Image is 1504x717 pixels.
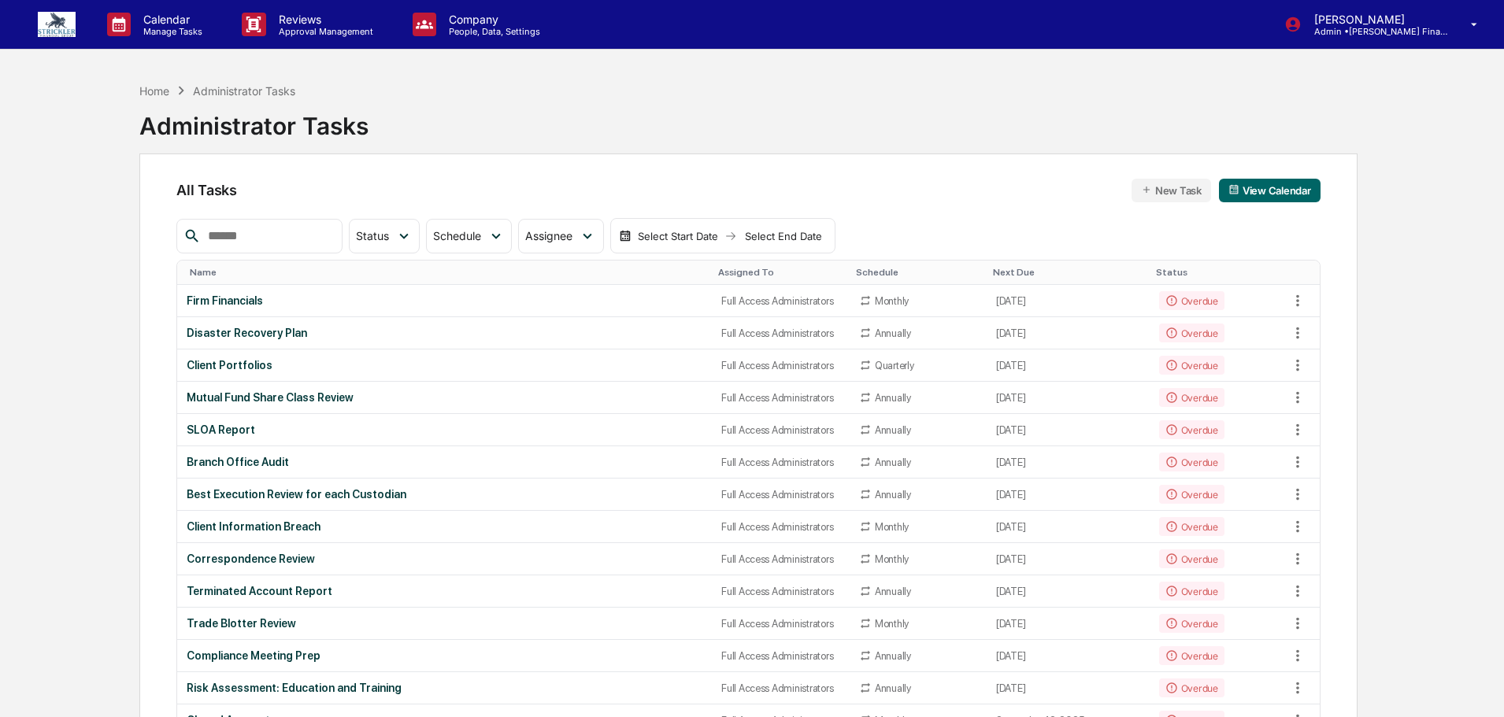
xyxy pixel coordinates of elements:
td: [DATE] [987,285,1150,317]
button: New Task [1132,179,1211,202]
div: Toggle SortBy [1156,267,1282,278]
span: Schedule [433,229,481,242]
div: Overdue [1159,614,1224,633]
div: Overdue [1159,356,1224,375]
div: Trade Blotter Review [187,617,702,630]
div: Full Access Administrators [721,456,840,468]
div: Overdue [1159,323,1224,342]
div: Toggle SortBy [993,267,1143,278]
div: Overdue [1159,582,1224,601]
div: Monthly [875,618,909,630]
div: Select Start Date [635,230,721,242]
div: Overdue [1159,646,1224,665]
p: Admin • [PERSON_NAME] Financial Group [1302,26,1448,37]
div: Quarterly [875,360,914,371]
div: Administrator Tasks [139,99,369,140]
p: Manage Tasks [131,26,210,37]
span: All Tasks [176,182,236,198]
div: Correspondence Review [187,553,702,565]
p: People, Data, Settings [436,26,548,37]
div: Monthly [875,295,909,307]
td: [DATE] [987,446,1150,479]
div: Annually [875,392,911,404]
p: [PERSON_NAME] [1302,13,1448,26]
div: Full Access Administrators [721,392,840,404]
div: Compliance Meeting Prep [187,649,702,662]
td: [DATE] [987,608,1150,640]
td: [DATE] [987,640,1150,672]
div: Annually [875,489,911,501]
div: Terminated Account Report [187,585,702,597]
td: [DATE] [987,414,1150,446]
div: Overdue [1159,291,1224,310]
div: Full Access Administrators [721,682,840,694]
p: Company [436,13,548,26]
div: SLOA Report [187,423,702,436]
div: Monthly [875,553,909,565]
div: Overdue [1159,388,1224,407]
img: calendar [1228,184,1239,195]
div: Disaster Recovery Plan [187,327,702,339]
img: logo [38,12,76,37]
div: Annually [875,682,911,694]
div: Overdue [1159,453,1224,471]
span: Assignee [525,229,572,242]
div: Annually [875,327,911,339]
div: Client Portfolios [187,359,702,371]
div: Risk Assessment: Education and Training [187,682,702,694]
td: [DATE] [987,382,1150,414]
div: Overdue [1159,549,1224,568]
div: Overdue [1159,485,1224,504]
img: calendar [619,230,632,242]
td: [DATE] [987,511,1150,543]
div: Full Access Administrators [721,295,840,307]
td: [DATE] [987,479,1150,511]
img: arrow right [724,230,737,242]
div: Firm Financials [187,294,702,307]
iframe: Open customer support [1454,665,1496,708]
div: Annually [875,424,911,436]
td: [DATE] [987,349,1150,382]
div: Mutual Fund Share Class Review [187,391,702,404]
p: Calendar [131,13,210,26]
div: Full Access Administrators [721,489,840,501]
div: Full Access Administrators [721,521,840,533]
div: Full Access Administrators [721,650,840,662]
div: Overdue [1159,517,1224,536]
td: [DATE] [987,317,1150,349]
div: Monthly [875,521,909,533]
div: Overdue [1159,678,1224,697]
div: Overdue [1159,420,1224,439]
span: Status [356,229,389,242]
div: Full Access Administrators [721,327,840,339]
div: Toggle SortBy [190,267,706,278]
div: Full Access Administrators [721,553,840,565]
div: Branch Office Audit [187,456,702,468]
div: Annually [875,456,911,468]
div: Home [139,84,169,98]
div: Full Access Administrators [721,360,840,371]
div: Toggle SortBy [856,267,980,278]
button: View Calendar [1219,179,1321,202]
div: Full Access Administrators [721,586,840,597]
p: Approval Management [266,26,381,37]
td: [DATE] [987,575,1150,608]
div: Toggle SortBy [718,267,843,278]
div: Select End Date [740,230,827,242]
div: Full Access Administrators [721,618,840,630]
td: [DATE] [987,672,1150,704]
div: Full Access Administrators [721,424,840,436]
div: Annually [875,650,911,662]
div: Annually [875,586,911,597]
div: Toggle SortBy [1288,267,1320,278]
td: [DATE] [987,543,1150,575]
div: Administrator Tasks [193,84,295,98]
div: Best Execution Review for each Custodian [187,488,702,501]
div: Client Information Breach [187,520,702,533]
p: Reviews [266,13,381,26]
